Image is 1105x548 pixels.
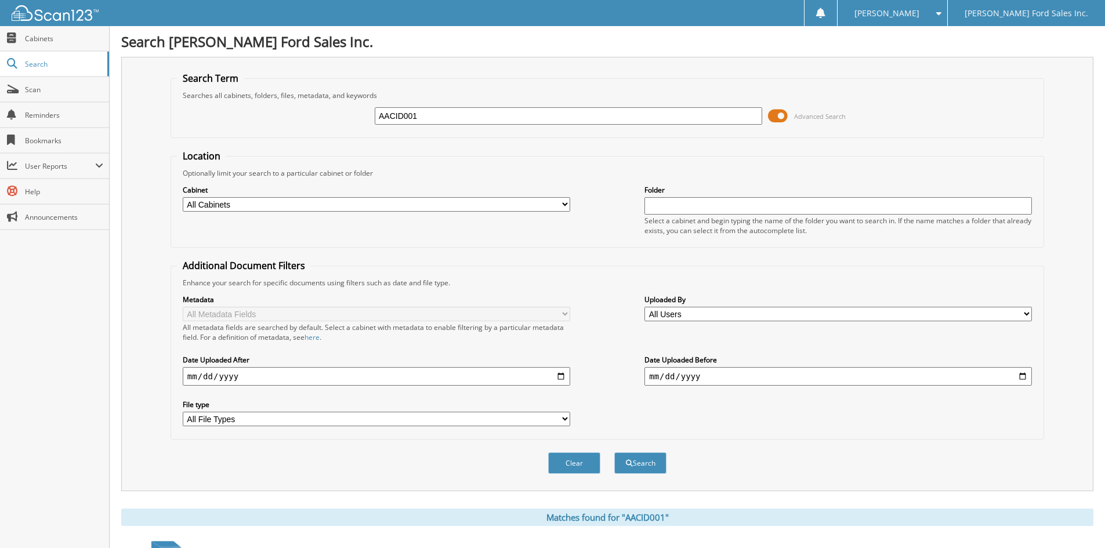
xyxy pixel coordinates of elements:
h1: Search [PERSON_NAME] Ford Sales Inc. [121,32,1093,51]
div: Matches found for "AACID001" [121,509,1093,526]
label: Cabinet [183,185,570,195]
span: Reminders [25,110,103,120]
span: Bookmarks [25,136,103,146]
div: Select a cabinet and begin typing the name of the folder you want to search in. If the name match... [644,216,1032,235]
button: Clear [548,452,600,474]
span: Help [25,187,103,197]
label: Metadata [183,295,570,304]
label: Date Uploaded After [183,355,570,365]
span: Search [25,59,102,69]
span: Announcements [25,212,103,222]
span: User Reports [25,161,95,171]
div: Searches all cabinets, folders, files, metadata, and keywords [177,90,1038,100]
span: Cabinets [25,34,103,43]
label: Folder [644,185,1032,195]
span: [PERSON_NAME] Ford Sales Inc. [965,10,1088,17]
span: Advanced Search [794,112,846,121]
legend: Additional Document Filters [177,259,311,272]
label: File type [183,400,570,409]
input: end [644,367,1032,386]
div: Enhance your search for specific documents using filters such as date and file type. [177,278,1038,288]
label: Uploaded By [644,295,1032,304]
label: Date Uploaded Before [644,355,1032,365]
button: Search [614,452,666,474]
legend: Location [177,150,226,162]
span: [PERSON_NAME] [854,10,919,17]
legend: Search Term [177,72,244,85]
a: here [305,332,320,342]
span: Scan [25,85,103,95]
input: start [183,367,570,386]
div: All metadata fields are searched by default. Select a cabinet with metadata to enable filtering b... [183,322,570,342]
div: Optionally limit your search to a particular cabinet or folder [177,168,1038,178]
img: scan123-logo-white.svg [12,5,99,21]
